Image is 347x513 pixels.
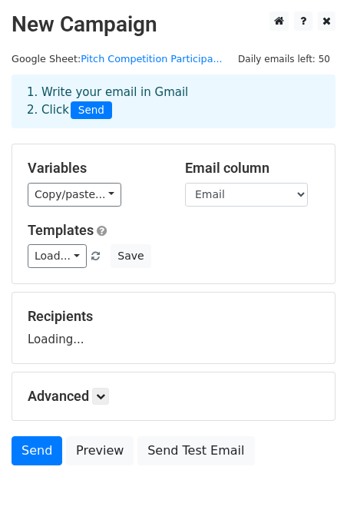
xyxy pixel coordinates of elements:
span: Send [71,101,112,120]
a: Preview [66,436,134,465]
h5: Variables [28,160,162,177]
a: Pitch Competition Participa... [81,53,223,65]
a: Copy/paste... [28,183,121,207]
a: Load... [28,244,87,268]
h5: Email column [185,160,319,177]
h5: Recipients [28,308,319,325]
a: Daily emails left: 50 [233,53,335,65]
div: 1. Write your email in Gmail 2. Click [15,84,332,119]
h2: New Campaign [12,12,335,38]
div: Loading... [28,308,319,348]
a: Send Test Email [137,436,254,465]
span: Daily emails left: 50 [233,51,335,68]
a: Send [12,436,62,465]
a: Templates [28,222,94,238]
small: Google Sheet: [12,53,223,65]
h5: Advanced [28,388,319,405]
button: Save [111,244,150,268]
